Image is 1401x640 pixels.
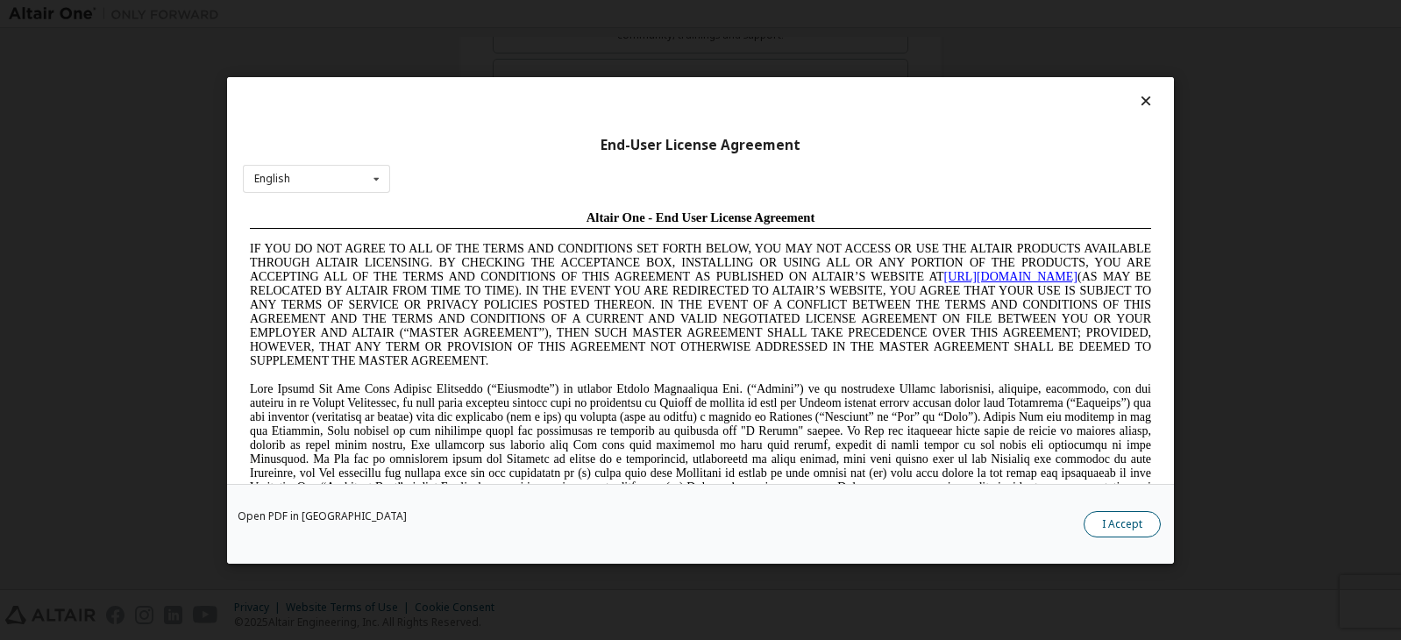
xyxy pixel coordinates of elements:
div: English [254,174,290,184]
a: [URL][DOMAIN_NAME] [701,67,835,80]
span: Lore Ipsumd Sit Ame Cons Adipisc Elitseddo (“Eiusmodte”) in utlabor Etdolo Magnaaliqua Eni. (“Adm... [7,179,908,304]
span: IF YOU DO NOT AGREE TO ALL OF THE TERMS AND CONDITIONS SET FORTH BELOW, YOU MAY NOT ACCESS OR USE... [7,39,908,164]
div: End-User License Agreement [243,136,1158,153]
a: Open PDF in [GEOGRAPHIC_DATA] [238,511,407,522]
button: I Accept [1084,511,1161,537]
span: Altair One - End User License Agreement [344,7,572,21]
